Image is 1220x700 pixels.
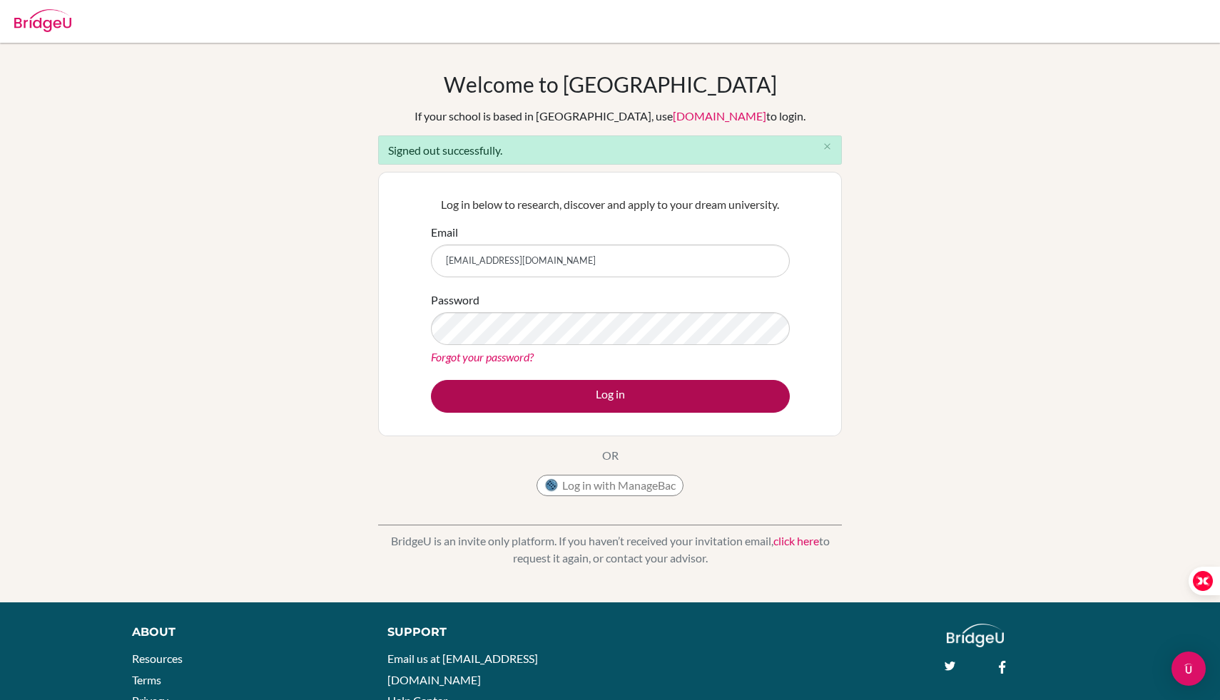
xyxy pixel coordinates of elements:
button: Log in with ManageBac [537,475,683,496]
div: Support [387,624,594,641]
label: Email [431,224,458,241]
p: BridgeU is an invite only platform. If you haven’t received your invitation email, to request it ... [378,532,842,567]
img: logo_white@2x-f4f0deed5e89b7ecb1c2cc34c3e3d731f90f0f143d5ea2071677605dd97b5244.png [947,624,1005,647]
div: If your school is based in [GEOGRAPHIC_DATA], use to login. [415,108,805,125]
div: Open Intercom Messenger [1171,652,1206,686]
label: Password [431,292,479,309]
a: Resources [132,652,183,665]
button: Log in [431,380,790,413]
h1: Welcome to [GEOGRAPHIC_DATA] [444,71,777,97]
button: Close [813,136,841,158]
div: Signed out successfully. [378,135,842,165]
div: About [132,624,355,641]
p: OR [602,447,619,464]
img: Bridge-U [14,9,71,32]
p: Log in below to research, discover and apply to your dream university. [431,196,790,213]
a: Email us at [EMAIL_ADDRESS][DOMAIN_NAME] [387,652,538,686]
a: Forgot your password? [431,350,534,364]
i: close [822,141,833,152]
a: [DOMAIN_NAME] [673,109,766,123]
a: click here [773,534,819,547]
a: Terms [132,673,161,686]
